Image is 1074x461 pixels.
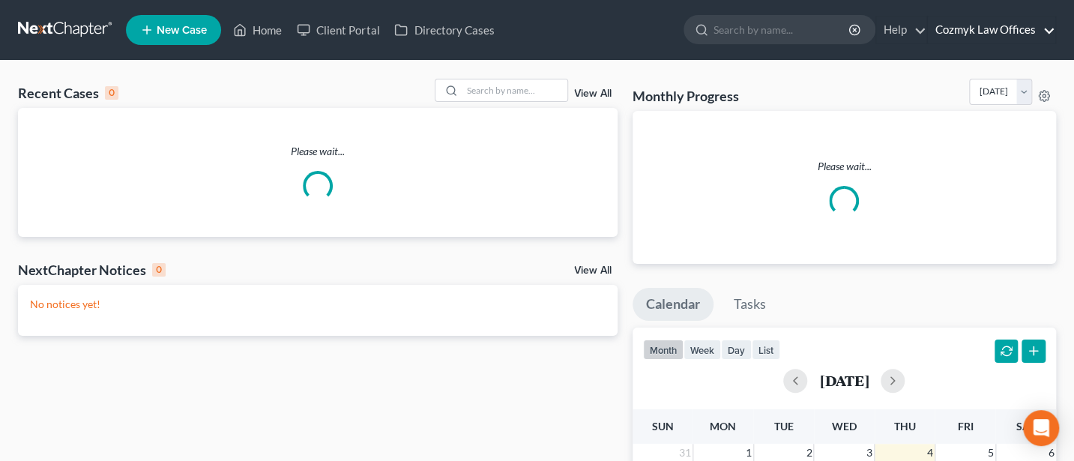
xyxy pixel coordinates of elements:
[387,16,501,43] a: Directory Cases
[714,16,851,43] input: Search by name...
[157,25,207,36] span: New Case
[633,288,714,321] a: Calendar
[574,88,612,99] a: View All
[928,16,1055,43] a: Cozmyk Law Offices
[752,340,780,360] button: list
[574,265,612,276] a: View All
[289,16,387,43] a: Client Portal
[832,420,857,433] span: Wed
[894,420,916,433] span: Thu
[651,420,673,433] span: Sun
[152,263,166,277] div: 0
[876,16,926,43] a: Help
[819,373,869,388] h2: [DATE]
[1016,420,1035,433] span: Sat
[18,144,618,159] p: Please wait...
[18,261,166,279] div: NextChapter Notices
[643,340,684,360] button: month
[633,87,739,105] h3: Monthly Progress
[710,420,736,433] span: Mon
[721,340,752,360] button: day
[30,297,606,312] p: No notices yet!
[720,288,779,321] a: Tasks
[18,84,118,102] div: Recent Cases
[773,420,793,433] span: Tue
[226,16,289,43] a: Home
[462,79,567,101] input: Search by name...
[645,159,1044,174] p: Please wait...
[684,340,721,360] button: week
[1023,410,1059,446] div: Open Intercom Messenger
[957,420,973,433] span: Fri
[105,86,118,100] div: 0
